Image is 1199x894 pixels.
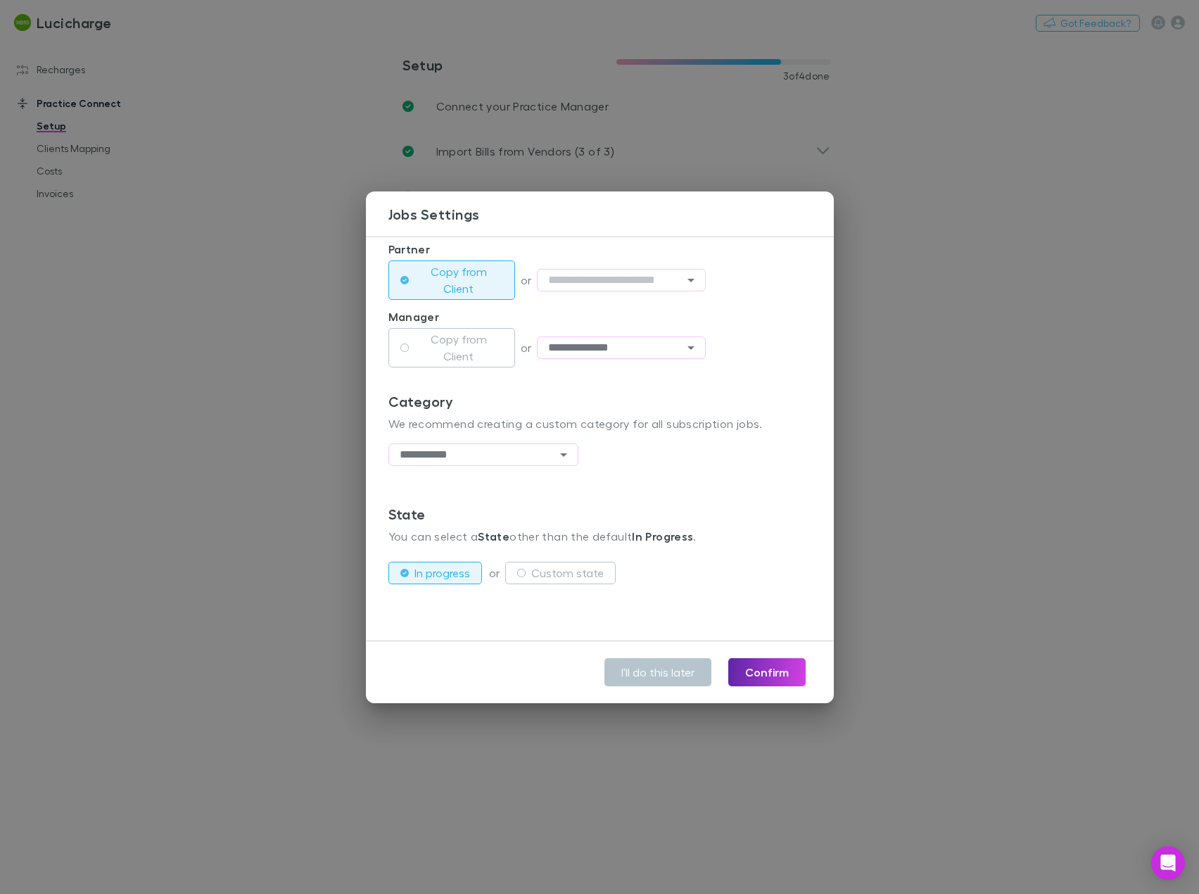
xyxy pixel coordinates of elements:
p: Partner [388,241,811,258]
button: In progress [388,562,482,584]
label: Custom state [531,565,604,581]
p: Manager [388,308,811,325]
button: Open [554,445,573,465]
h3: State [388,505,811,522]
label: Copy from Client [414,263,503,297]
p: or [521,272,538,289]
button: Copy from Client [388,328,515,367]
p: We recommend creating a custom category for all subscription jobs. [388,415,811,432]
button: Open [681,270,701,290]
button: Copy from Client [388,260,515,300]
p: You can select a other than the default . [388,528,811,545]
p: or [521,339,538,356]
button: I'll do this later [604,658,711,686]
p: or [489,565,506,581]
button: Confirm [728,658,806,686]
strong: State [478,529,509,543]
h3: Jobs Settings [388,206,834,222]
label: Copy from Client [414,331,503,365]
div: Open Intercom Messenger [1151,846,1185,880]
button: Custom state [505,562,616,584]
h3: Category [388,393,811,410]
label: In progress [414,565,470,581]
button: Open [681,338,701,358]
strong: In Progress [632,529,693,543]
